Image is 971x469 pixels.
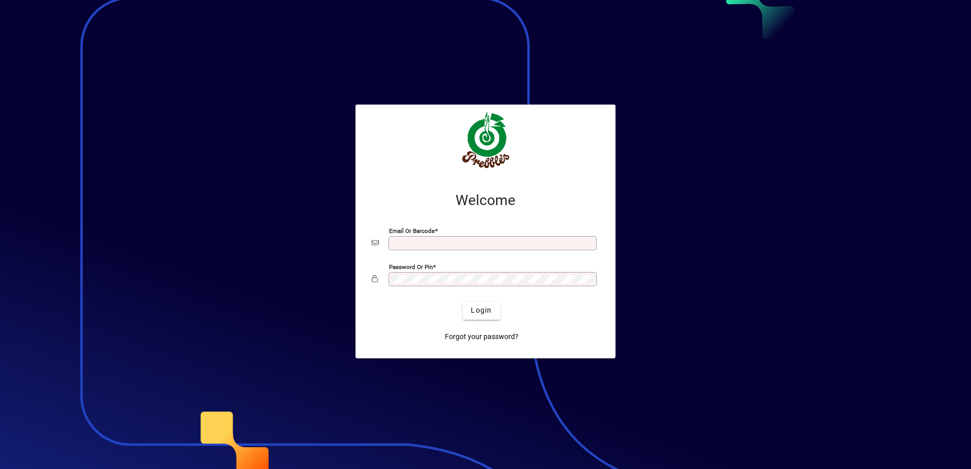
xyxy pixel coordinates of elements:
h2: Welcome [372,192,599,209]
span: Forgot your password? [445,331,519,342]
span: Login [471,305,492,316]
a: Forgot your password? [441,328,523,346]
mat-label: Password or Pin [389,263,433,270]
mat-label: Email or Barcode [389,227,435,234]
button: Login [463,301,500,320]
